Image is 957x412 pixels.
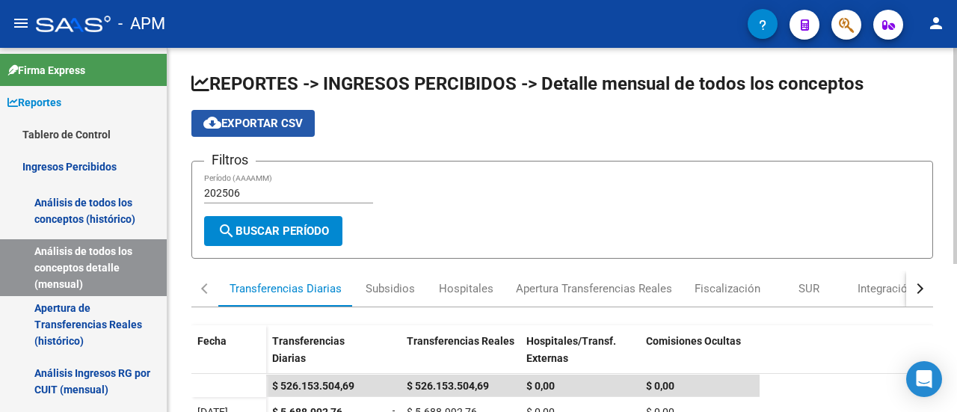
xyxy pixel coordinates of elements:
[7,94,61,111] span: Reportes
[204,150,256,170] h3: Filtros
[906,361,942,397] div: Open Intercom Messenger
[516,280,672,297] div: Apertura Transferencias Reales
[218,222,236,240] mat-icon: search
[204,216,342,246] button: Buscar Período
[230,280,342,297] div: Transferencias Diarias
[191,325,266,388] datatable-header-cell: Fecha
[191,73,864,94] span: REPORTES -> INGRESOS PERCIBIDOS -> Detalle mensual de todos los conceptos
[646,380,674,392] span: $ 0,00
[520,325,640,388] datatable-header-cell: Hospitales/Transf. Externas
[407,335,514,347] span: Transferencias Reales
[218,224,329,238] span: Buscar Período
[401,325,520,388] datatable-header-cell: Transferencias Reales
[191,110,315,137] button: Exportar CSV
[272,380,354,392] span: $ 526.153.504,69
[197,335,227,347] span: Fecha
[7,62,85,79] span: Firma Express
[118,7,165,40] span: - APM
[439,280,493,297] div: Hospitales
[203,117,303,130] span: Exportar CSV
[266,325,386,388] datatable-header-cell: Transferencias Diarias
[640,325,760,388] datatable-header-cell: Comisiones Ocultas
[526,335,616,364] span: Hospitales/Transf. Externas
[526,380,555,392] span: $ 0,00
[366,280,415,297] div: Subsidios
[407,380,489,392] span: $ 526.153.504,69
[12,14,30,32] mat-icon: menu
[695,280,760,297] div: Fiscalización
[272,335,345,364] span: Transferencias Diarias
[858,280,914,297] div: Integración
[203,114,221,132] mat-icon: cloud_download
[646,335,741,347] span: Comisiones Ocultas
[798,280,819,297] div: SUR
[927,14,945,32] mat-icon: person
